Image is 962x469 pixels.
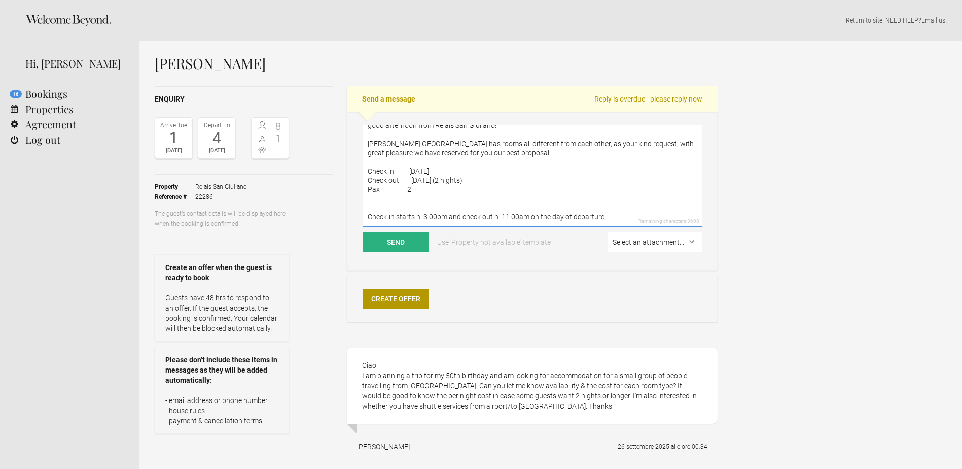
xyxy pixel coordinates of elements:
[165,293,278,333] p: Guests have 48 hrs to respond to an offer. If the guest accepts, the booking is confirmed. Your c...
[270,145,287,155] span: -
[25,56,124,71] div: Hi, [PERSON_NAME]
[201,146,233,156] div: [DATE]
[363,289,429,309] a: Create Offer
[270,121,287,131] span: 8
[155,15,947,25] p: | NEED HELP? .
[195,182,247,192] span: Relais San Giuliano
[430,232,558,252] a: Use 'Property not available' template
[155,182,195,192] strong: Property
[363,232,429,252] button: Send
[155,94,333,105] h2: Enquiry
[347,348,718,424] div: Ciao I am planning a trip for my 50th birthday and am looking for accommodation for a small group...
[201,120,233,130] div: Depart Fri
[155,192,195,202] strong: Reference #
[594,94,702,104] span: Reply is overdue - please reply now
[201,130,233,146] div: 4
[155,56,718,71] h1: [PERSON_NAME]
[10,90,22,98] flynt-notification-badge: 16
[618,443,707,450] flynt-date-display: 26 settembre 2025 alle ore 00:34
[158,130,190,146] div: 1
[846,16,882,24] a: Return to site
[357,442,410,452] div: [PERSON_NAME]
[270,133,287,143] span: 1
[158,146,190,156] div: [DATE]
[195,192,247,202] span: 22286
[155,209,289,229] p: The guest’s contact details will be displayed here when the booking is confirmed.
[158,120,190,130] div: Arrive Tue
[165,262,278,283] strong: Create an offer when the guest is ready to book
[347,86,718,112] h2: Send a message
[165,395,278,426] p: - email address or phone number - house rules - payment & cancellation terms
[165,355,278,385] strong: Please don’t include these items in messages as they will be added automatically:
[921,16,945,24] a: Email us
